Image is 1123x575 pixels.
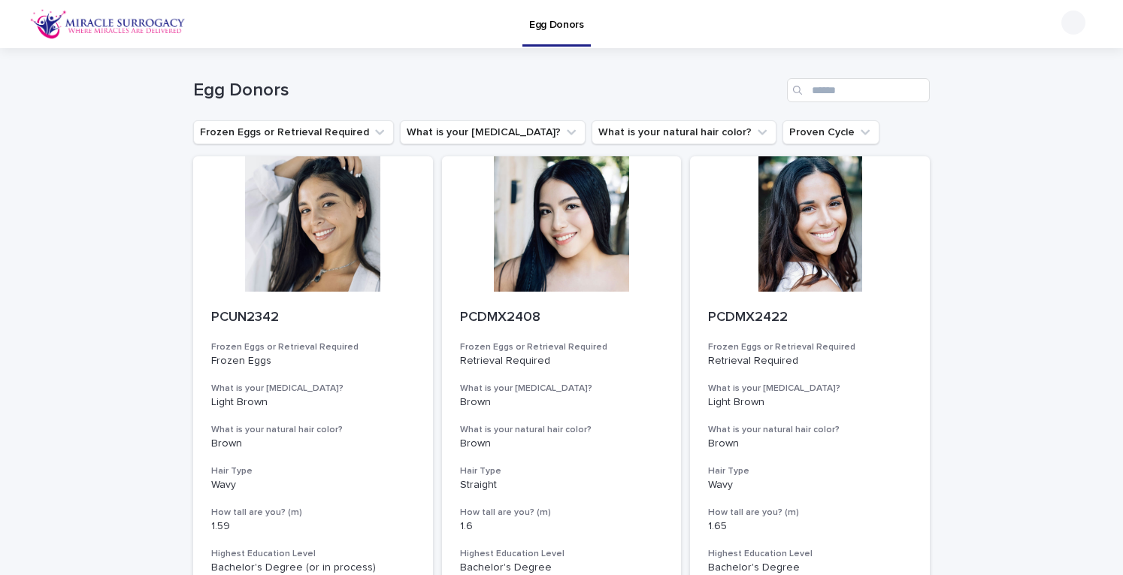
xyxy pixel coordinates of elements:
h3: What is your [MEDICAL_DATA]? [211,383,415,395]
button: What is your eye color? [400,120,586,144]
h3: Hair Type [211,465,415,477]
p: Frozen Eggs [211,355,415,368]
p: Light Brown [211,396,415,409]
p: Retrieval Required [460,355,664,368]
h3: What is your natural hair color? [708,424,912,436]
p: Light Brown [708,396,912,409]
p: 1.6 [460,520,664,533]
p: Brown [211,437,415,450]
p: PCDMX2408 [460,310,664,326]
button: What is your natural hair color? [592,120,776,144]
h3: Frozen Eggs or Retrieval Required [211,341,415,353]
p: Bachelor's Degree [460,561,664,574]
p: Retrieval Required [708,355,912,368]
p: Brown [708,437,912,450]
h3: Hair Type [460,465,664,477]
h3: How tall are you? (m) [460,507,664,519]
h3: What is your natural hair color? [211,424,415,436]
h3: Highest Education Level [708,548,912,560]
h3: Highest Education Level [460,548,664,560]
p: PCDMX2422 [708,310,912,326]
button: Frozen Eggs or Retrieval Required [193,120,394,144]
h3: What is your [MEDICAL_DATA]? [460,383,664,395]
p: Brown [460,396,664,409]
input: Search [787,78,930,102]
h3: Highest Education Level [211,548,415,560]
p: 1.65 [708,520,912,533]
img: OiFFDOGZQuirLhrlO1ag [30,9,186,39]
h3: What is your [MEDICAL_DATA]? [708,383,912,395]
h3: How tall are you? (m) [708,507,912,519]
h3: How tall are you? (m) [211,507,415,519]
h3: Frozen Eggs or Retrieval Required [708,341,912,353]
p: 1.59 [211,520,415,533]
p: PCUN2342 [211,310,415,326]
button: Proven Cycle [782,120,879,144]
p: Brown [460,437,664,450]
p: Straight [460,479,664,492]
h3: Hair Type [708,465,912,477]
p: Wavy [211,479,415,492]
p: Bachelor's Degree (or in process) [211,561,415,574]
p: Wavy [708,479,912,492]
h1: Egg Donors [193,80,781,101]
h3: Frozen Eggs or Retrieval Required [460,341,664,353]
p: Bachelor's Degree [708,561,912,574]
h3: What is your natural hair color? [460,424,664,436]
